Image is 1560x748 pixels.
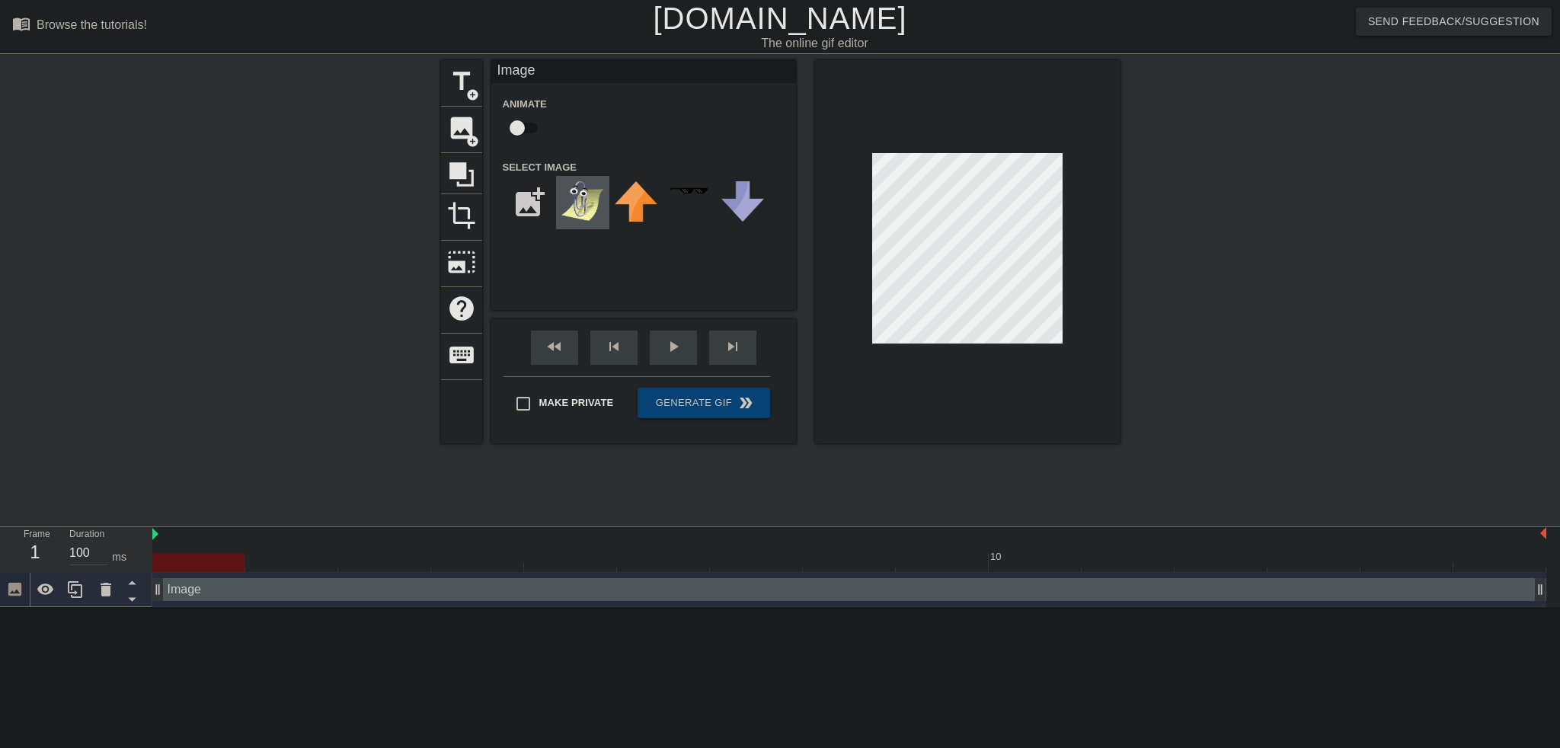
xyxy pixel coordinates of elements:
div: Frame [12,527,58,571]
label: Select Image [503,160,577,175]
img: deal-with-it.png [668,187,711,195]
div: 1 [24,539,46,566]
span: Generate Gif [644,394,763,412]
span: add_circle [466,135,479,148]
span: keyboard [447,340,476,369]
img: downvote.png [721,181,764,222]
span: skip_next [724,337,742,356]
button: Generate Gif [638,388,769,418]
div: 10 [990,549,1004,564]
img: sFhqK-Clippy.webp [561,181,604,221]
div: Browse the tutorials! [37,18,147,31]
span: crop [447,201,476,230]
div: ms [112,549,126,565]
label: Duration [69,530,104,539]
span: image [447,113,476,142]
span: Make Private [539,395,614,411]
span: double_arrow [737,394,755,412]
img: upvote.png [615,181,657,222]
div: The online gif editor [528,34,1102,53]
span: menu_book [12,14,30,33]
span: skip_previous [605,337,623,356]
span: photo_size_select_large [447,248,476,277]
a: [DOMAIN_NAME] [653,2,906,35]
span: play_arrow [664,337,682,356]
span: drag_handle [1533,582,1548,597]
div: Image [491,60,796,83]
span: drag_handle [150,582,165,597]
span: add_circle [466,88,479,101]
label: Animate [503,97,547,112]
span: Send Feedback/Suggestion [1368,12,1539,31]
a: Browse the tutorials! [12,14,147,38]
span: help [447,294,476,323]
button: Send Feedback/Suggestion [1356,8,1552,36]
span: title [447,67,476,96]
span: fast_rewind [545,337,564,356]
img: bound-end.png [1540,527,1546,539]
